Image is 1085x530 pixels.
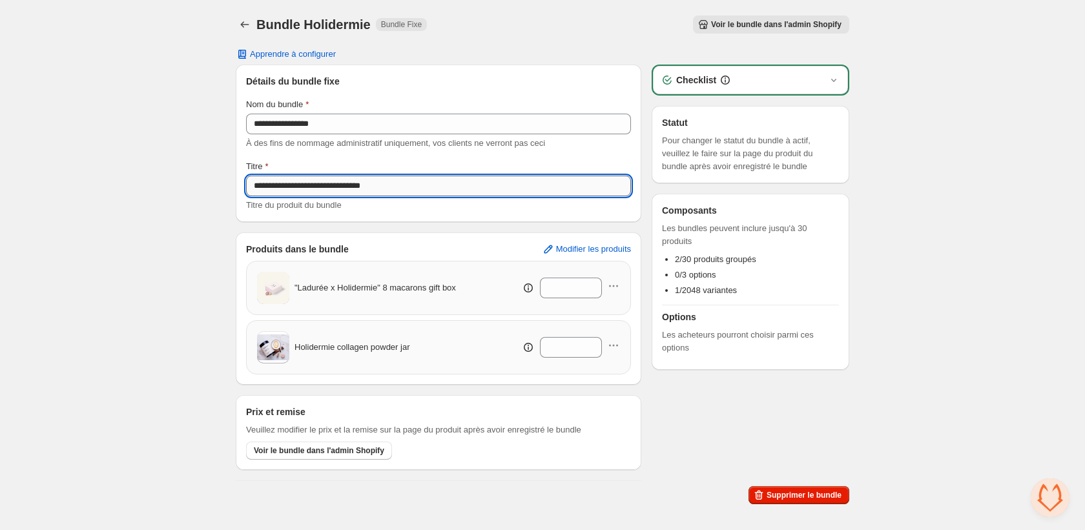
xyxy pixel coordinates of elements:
[675,285,737,295] span: 1/2048 variantes
[676,74,716,87] h3: Checklist
[662,329,839,354] span: Les acheteurs pourront choisir parmi ces options
[246,160,269,173] label: Titre
[246,200,342,210] span: Titre du produit du bundle
[534,239,639,260] button: Modifier les produits
[250,49,336,59] span: Apprendre à configurer
[675,270,716,280] span: 0/3 options
[257,334,289,360] img: Holidermie collagen powder jar
[693,15,849,34] button: Voir le bundle dans l'admin Shopify
[767,490,842,500] span: Supprimer le bundle
[246,405,305,418] h3: Prix et remise
[662,311,839,323] h3: Options
[662,134,839,173] span: Pour changer le statut du bundle à actif, veuillez le faire sur la page du produit du bundle aprè...
[246,98,309,111] label: Nom du bundle
[294,281,456,294] span: "Ladurée x Holidermie" 8 macarons gift box
[246,75,631,88] h3: Détails du bundle fixe
[662,116,839,129] h3: Statut
[246,442,392,460] button: Voir le bundle dans l'admin Shopify
[381,19,422,30] span: Bundle Fixe
[246,243,349,256] h3: Produits dans le bundle
[256,17,371,32] h1: Bundle Holidermie
[246,423,581,436] span: Veuillez modifier le prix et la remise sur la page du produit après avoir enregistré le bundle
[662,204,717,217] h3: Composants
[228,45,344,63] button: Apprendre à configurer
[236,15,254,34] button: Back
[675,254,756,264] span: 2/30 produits groupés
[294,341,409,354] span: Holidermie collagen powder jar
[254,445,384,456] span: Voir le bundle dans l'admin Shopify
[257,269,289,307] img: "Ladurée x Holidermie" 8 macarons gift box
[556,244,631,254] span: Modifier les produits
[662,222,839,248] span: Les bundles peuvent inclure jusqu'à 30 produits
[749,486,849,504] button: Supprimer le bundle
[1031,478,1069,517] div: Open chat
[711,19,842,30] span: Voir le bundle dans l'admin Shopify
[246,138,545,148] span: À des fins de nommage administratif uniquement, vos clients ne verront pas ceci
